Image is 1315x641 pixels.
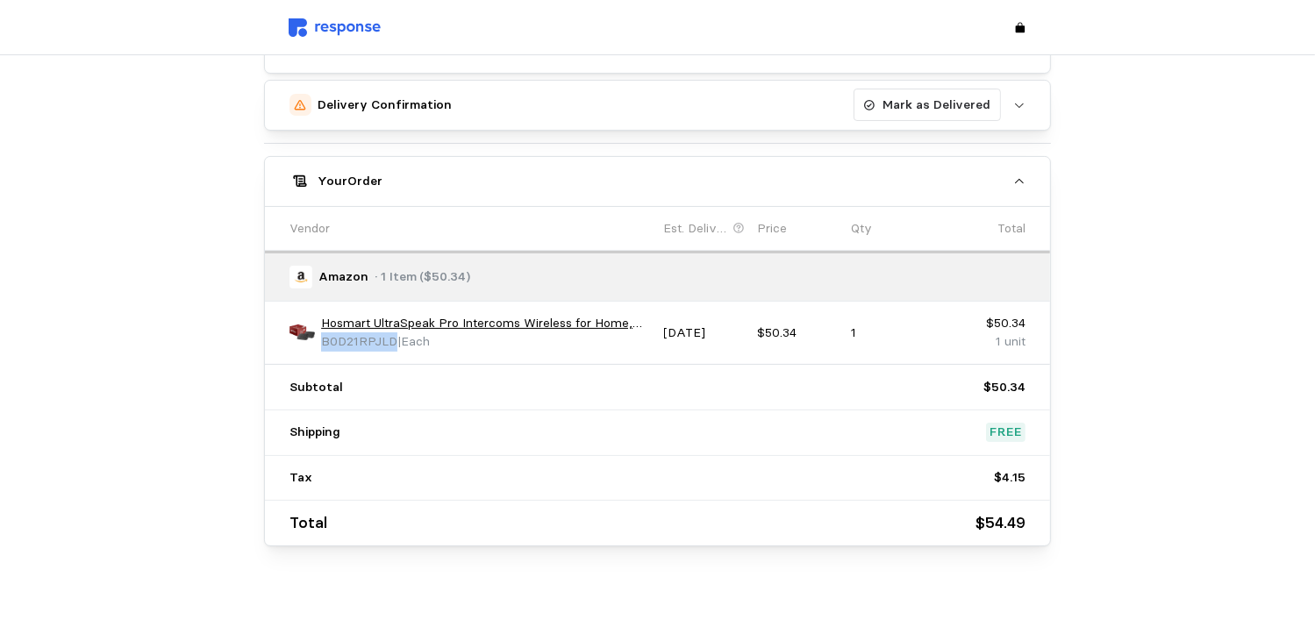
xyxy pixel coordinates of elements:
[397,333,430,349] span: | Each
[854,89,1001,122] button: Mark as Delivered
[664,219,730,239] p: Est. Delivery
[265,81,1050,130] button: Delivery ConfirmationMark as Delivered
[321,333,397,349] span: B0D21RPJLD
[997,219,1026,239] p: Total
[289,468,312,488] p: Tax
[289,510,327,536] p: Total
[265,157,1050,206] button: YourOrder
[994,468,1026,488] p: $4.15
[265,206,1050,545] div: YourOrder
[990,423,1023,442] p: Free
[289,378,343,397] p: Subtotal
[318,96,452,114] h5: Delivery Confirmation
[318,172,382,190] h5: Your Order
[944,314,1026,333] p: $50.34
[664,324,746,343] p: [DATE]
[976,510,1026,536] p: $54.49
[289,423,340,442] p: Shipping
[757,219,787,239] p: Price
[321,314,651,333] a: Hosmart UltraSpeak Pro Intercoms Wireless for Home, 2024 Two-Way Real-time Intercom Full Duplex W...
[851,219,872,239] p: Qty
[318,267,368,287] p: Amazon
[851,324,933,343] p: 1
[289,219,330,239] p: Vendor
[883,96,990,115] p: Mark as Delivered
[375,267,471,287] p: · 1 Item ($50.34)
[289,18,381,37] img: svg%3e
[944,332,1026,352] p: 1 unit
[983,378,1026,397] p: $50.34
[757,324,839,343] p: $50.34
[289,320,315,345] img: 61YukiOTkTL._AC_SY300_SX300_QL70_FMwebp_.jpg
